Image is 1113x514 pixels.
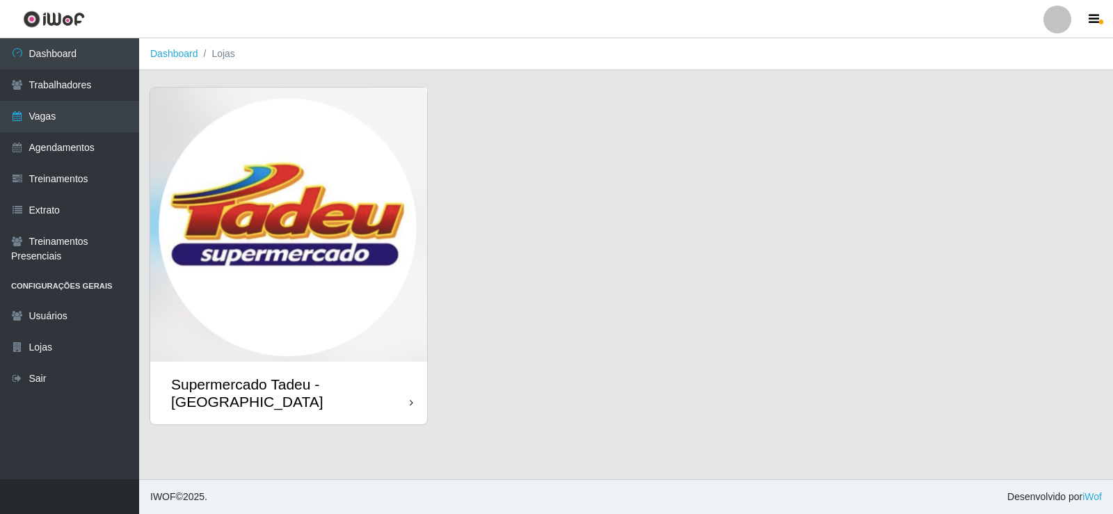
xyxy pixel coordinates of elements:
[23,10,85,28] img: CoreUI Logo
[171,376,410,410] div: Supermercado Tadeu - [GEOGRAPHIC_DATA]
[139,38,1113,70] nav: breadcrumb
[150,88,427,362] img: cardImg
[150,490,207,504] span: © 2025 .
[1082,491,1102,502] a: iWof
[150,48,198,59] a: Dashboard
[150,491,176,502] span: IWOF
[198,47,235,61] li: Lojas
[150,88,427,424] a: Supermercado Tadeu - [GEOGRAPHIC_DATA]
[1007,490,1102,504] span: Desenvolvido por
